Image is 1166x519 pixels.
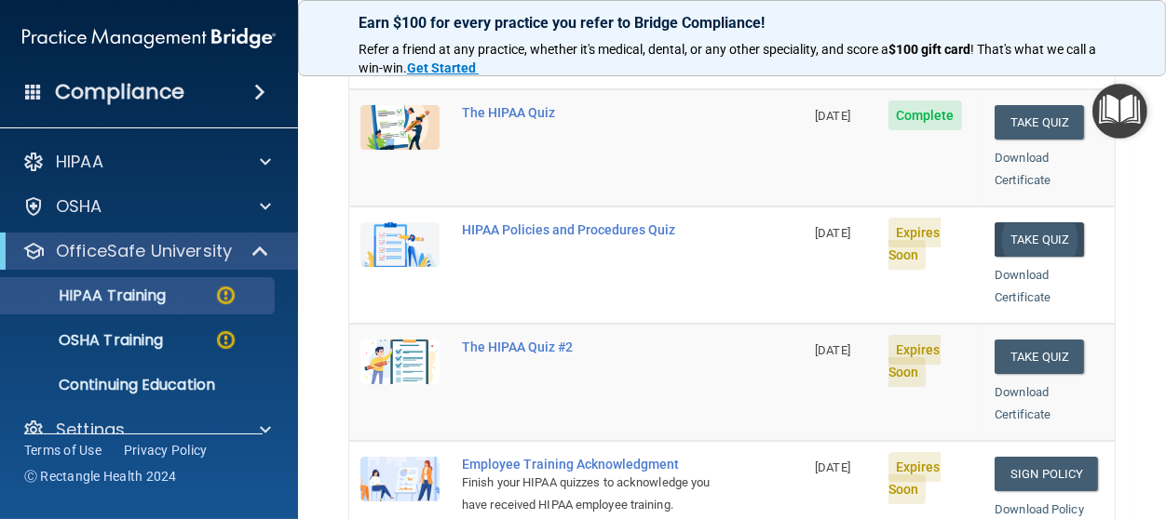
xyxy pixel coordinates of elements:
p: HIPAA [56,151,103,173]
div: HIPAA Policies and Procedures Quiz [462,222,711,237]
span: Ⓒ Rectangle Health 2024 [24,467,177,486]
strong: $100 gift card [888,42,970,57]
span: Expires Soon [888,452,941,504]
a: HIPAA [22,151,271,173]
span: [DATE] [815,109,850,123]
a: Download Certificate [995,268,1051,304]
span: Refer a friend at any practice, whether it's medical, dental, or any other speciality, and score a [359,42,888,57]
span: [DATE] [815,343,850,357]
span: [DATE] [815,460,850,474]
a: Settings [22,419,271,441]
span: [DATE] [815,226,850,240]
p: Continuing Education [12,376,266,394]
strong: Get Started [407,60,476,75]
a: Sign Policy [995,457,1098,491]
div: The HIPAA Quiz #2 [462,339,711,354]
p: Settings [56,419,125,441]
div: Employee Training Acknowledgment [462,457,711,472]
img: PMB logo [22,20,276,57]
button: Take Quiz [995,222,1084,257]
button: Open Resource Center [1092,84,1147,139]
span: Expires Soon [888,218,941,270]
img: warning-circle.0cc9ac19.png [214,328,237,352]
p: OSHA [56,195,102,218]
div: Finish your HIPAA quizzes to acknowledge you have received HIPAA employee training. [462,472,711,516]
img: warning-circle.0cc9ac19.png [214,284,237,307]
a: OSHA [22,195,271,218]
span: Complete [888,100,962,130]
span: Expires Soon [888,335,941,387]
p: Earn $100 for every practice you refer to Bridge Compliance! [359,14,1105,32]
a: Privacy Policy [124,441,208,459]
h4: Compliance [55,79,184,105]
a: Download Certificate [995,151,1051,187]
span: ! That's what we call a win-win. [359,42,1099,75]
p: OSHA Training [12,331,163,350]
a: Get Started [407,60,479,75]
button: Take Quiz [995,105,1084,140]
div: The HIPAA Quiz [462,105,711,120]
button: Take Quiz [995,339,1084,374]
p: OfficeSafe University [56,240,232,262]
p: HIPAA Training [12,286,166,305]
a: Terms of Use [24,441,102,459]
a: OfficeSafe University [22,240,270,262]
a: Download Policy [995,502,1084,516]
a: Download Certificate [995,385,1051,421]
